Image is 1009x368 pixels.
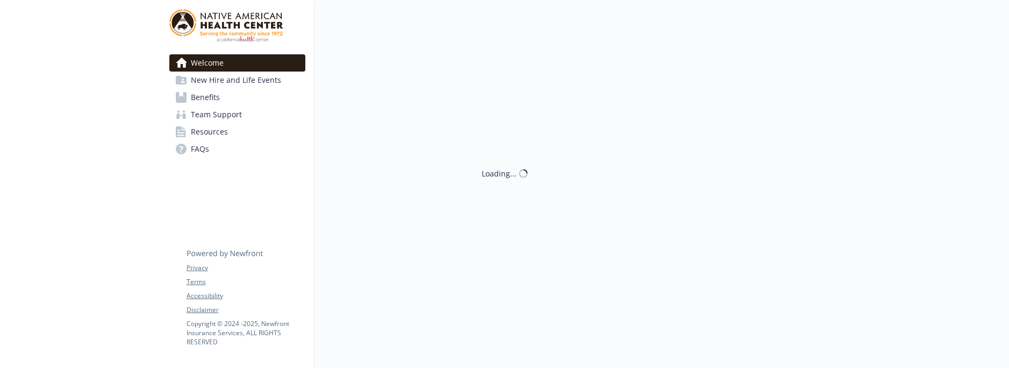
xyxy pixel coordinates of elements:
a: Accessibility [187,291,305,301]
a: Terms [187,277,305,287]
span: FAQs [191,140,209,158]
span: Team Support [191,106,242,123]
a: Resources [169,123,305,140]
a: FAQs [169,140,305,158]
a: Disclaimer [187,305,305,315]
a: Privacy [187,263,305,273]
a: New Hire and Life Events [169,72,305,89]
span: Benefits [191,89,220,106]
a: Team Support [169,106,305,123]
span: New Hire and Life Events [191,72,281,89]
p: Copyright © 2024 - 2025 , Newfront Insurance Services, ALL RIGHTS RESERVED [187,319,305,346]
div: Loading... [482,168,517,179]
a: Benefits [169,89,305,106]
span: Resources [191,123,228,140]
span: Welcome [191,54,224,72]
a: Welcome [169,54,305,72]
